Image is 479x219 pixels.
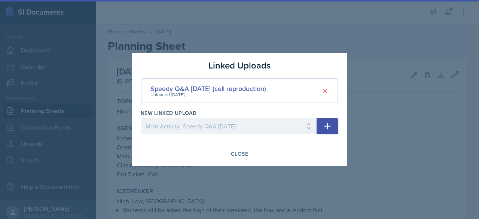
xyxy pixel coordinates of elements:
[231,151,248,157] div: Close
[208,59,271,72] h3: Linked Uploads
[141,109,196,117] label: New Linked Upload
[226,147,253,160] button: Close
[150,83,266,94] div: Speedy Q&A [DATE] (cell reproduction)
[150,91,266,98] div: Uploaded [DATE]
